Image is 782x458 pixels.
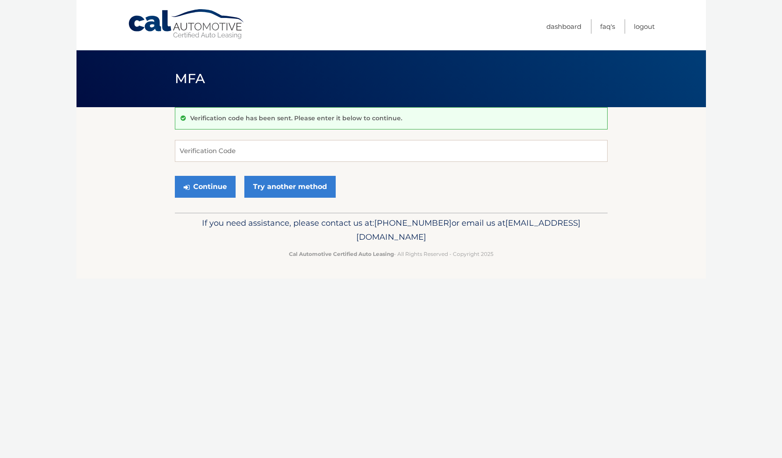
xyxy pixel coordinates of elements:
a: FAQ's [600,19,615,34]
p: - All Rights Reserved - Copyright 2025 [181,249,602,259]
span: [PHONE_NUMBER] [374,218,452,228]
button: Continue [175,176,236,198]
p: Verification code has been sent. Please enter it below to continue. [190,114,402,122]
a: Dashboard [546,19,581,34]
strong: Cal Automotive Certified Auto Leasing [289,251,394,257]
a: Cal Automotive [128,9,246,40]
input: Verification Code [175,140,608,162]
span: [EMAIL_ADDRESS][DOMAIN_NAME] [356,218,580,242]
a: Logout [634,19,655,34]
p: If you need assistance, please contact us at: or email us at [181,216,602,244]
span: MFA [175,70,205,87]
a: Try another method [244,176,336,198]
